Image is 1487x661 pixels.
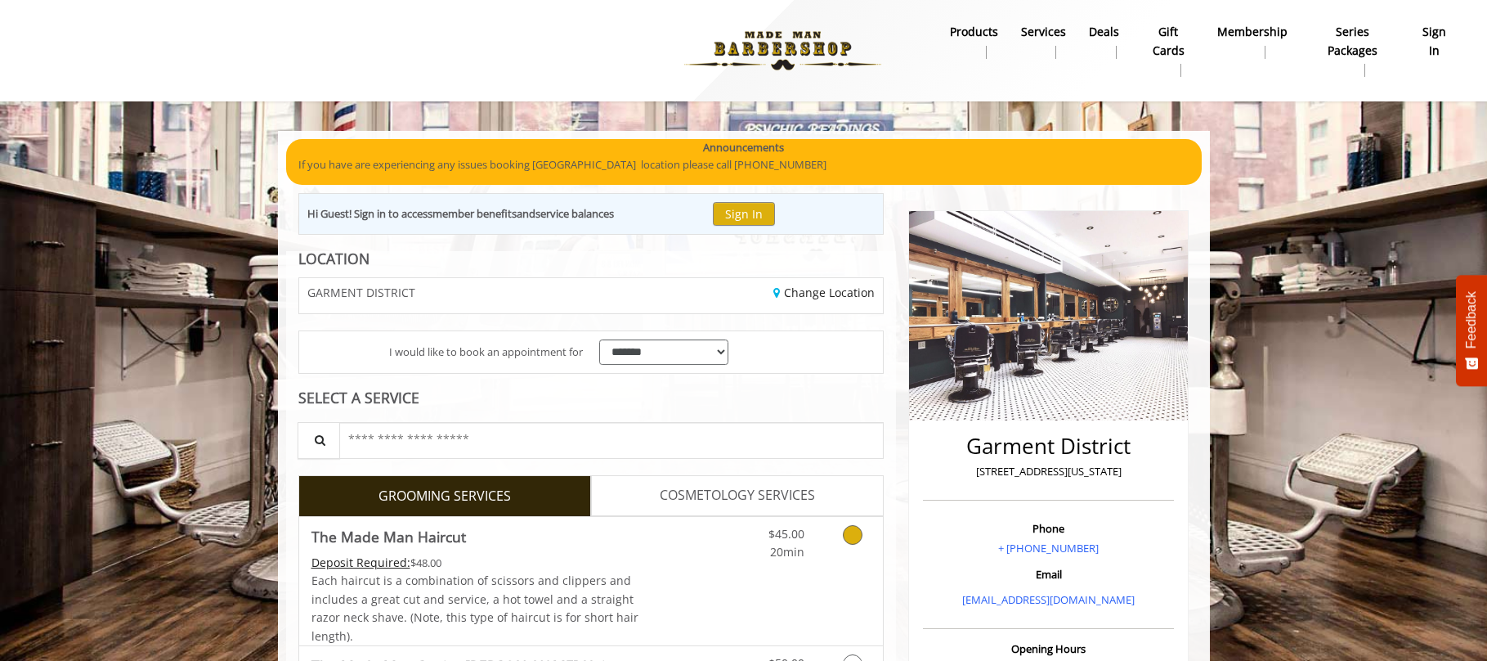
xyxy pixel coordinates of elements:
[389,344,583,361] span: I would like to book an appointment for
[1464,291,1479,348] span: Feedback
[1206,20,1299,63] a: MembershipMembership
[1077,20,1131,63] a: DealsDeals
[1142,23,1194,60] b: gift cards
[311,573,638,643] span: Each haircut is a combination of scissors and clippers and includes a great cut and service, a ho...
[950,23,998,41] b: products
[703,139,784,156] b: Announcements
[1456,275,1487,386] button: Feedback - Show survey
[962,592,1135,607] a: [EMAIL_ADDRESS][DOMAIN_NAME]
[927,434,1170,458] h2: Garment District
[927,523,1170,534] h3: Phone
[1217,23,1288,41] b: Membership
[1405,20,1463,63] a: sign insign in
[927,569,1170,580] h3: Email
[311,525,466,548] b: The Made Man Haircut
[1310,23,1394,60] b: Series packages
[998,541,1099,555] a: + [PHONE_NUMBER]
[1010,20,1077,63] a: ServicesServices
[298,390,885,406] div: SELECT A SERVICE
[1021,23,1066,41] b: Services
[923,643,1174,654] h3: Opening Hours
[307,205,614,223] div: Hi Guest! Sign in to access and
[770,544,804,560] span: 20min
[713,202,775,226] button: Sign In
[670,6,895,96] img: Made Man Barbershop logo
[378,486,511,507] span: GROOMING SERVICES
[773,285,875,300] a: Change Location
[1089,23,1119,41] b: Deals
[938,20,1010,63] a: Productsproducts
[432,206,517,221] b: member benefits
[768,526,804,542] span: $45.00
[311,554,640,572] div: $48.00
[1131,20,1206,81] a: Gift cardsgift cards
[535,206,614,221] b: service balances
[307,286,415,299] span: GARMENT DISTRICT
[298,422,340,459] button: Service Search
[927,463,1170,480] p: [STREET_ADDRESS][US_STATE]
[298,156,1189,173] p: If you have are experiencing any issues booking [GEOGRAPHIC_DATA] location please call [PHONE_NUM...
[660,485,815,506] span: COSMETOLOGY SERVICES
[298,249,370,268] b: LOCATION
[1417,23,1452,60] b: sign in
[311,555,410,570] span: This service needs some Advance to be paid before we block your appointment
[1299,20,1405,81] a: Series packagesSeries packages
